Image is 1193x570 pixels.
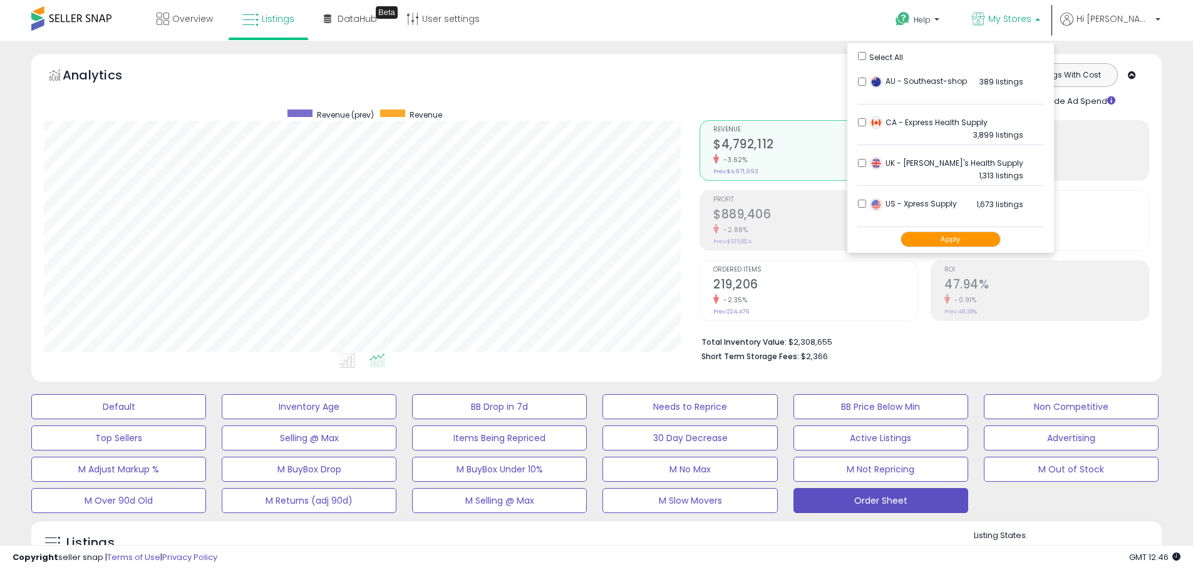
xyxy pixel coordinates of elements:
[713,267,917,273] span: Ordered Items
[410,109,442,120] span: Revenue
[976,199,1023,210] span: 1,673 listings
[869,52,903,63] span: Select All
[984,394,1159,419] button: Non Competitive
[870,198,882,211] img: usa.png
[974,530,1162,542] p: Listing States:
[1129,551,1180,563] span: 2025-09-16 12:46 GMT
[1020,67,1113,83] button: Listings With Cost
[944,267,1149,273] span: ROI
[701,351,799,362] b: Short Term Storage Fees:
[1080,544,1127,555] label: Deactivated
[412,457,587,482] button: M BuyBox Under 10%
[870,76,882,88] img: australia.png
[412,394,587,419] button: BB Drop in 7d
[944,308,977,315] small: Prev: 48.38%
[713,168,758,175] small: Prev: $4,971,993
[1018,93,1135,108] div: Include Ad Spend
[713,126,917,133] span: Revenue
[172,13,213,25] span: Overview
[973,130,1023,140] span: 3,899 listings
[979,170,1023,181] span: 1,313 listings
[895,11,911,27] i: Get Help
[31,488,206,513] button: M Over 90d Old
[262,13,294,25] span: Listings
[870,117,988,128] span: CA - Express Health Supply
[31,457,206,482] button: M Adjust Markup %
[984,457,1159,482] button: M Out of Stock
[376,6,398,19] div: Tooltip anchor
[222,394,396,419] button: Inventory Age
[793,488,968,513] button: Order Sheet
[222,425,396,450] button: Selling @ Max
[602,425,777,450] button: 30 Day Decrease
[713,277,917,294] h2: 219,206
[713,207,917,224] h2: $889,406
[66,534,115,552] h5: Listings
[338,13,377,25] span: DataHub
[870,198,957,209] span: US - Xpress Supply
[979,76,1023,87] span: 389 listings
[870,116,882,129] img: canada.png
[317,109,374,120] span: Revenue (prev)
[222,488,396,513] button: M Returns (adj 90d)
[901,232,1001,247] button: Apply
[13,552,217,564] div: seller snap | |
[886,2,952,41] a: Help
[412,488,587,513] button: M Selling @ Max
[719,295,747,305] small: -2.35%
[602,457,777,482] button: M No Max
[31,394,206,419] button: Default
[984,425,1159,450] button: Advertising
[1060,13,1160,41] a: Hi [PERSON_NAME]
[914,14,931,25] span: Help
[222,457,396,482] button: M BuyBox Drop
[793,457,968,482] button: M Not Repricing
[713,137,917,154] h2: $4,792,112
[870,158,1023,168] span: UK - [PERSON_NAME]'s Health Supply
[793,394,968,419] button: BB Price Below Min
[412,425,587,450] button: Items Being Repriced
[602,488,777,513] button: M Slow Movers
[870,76,967,86] span: AU - Southeast-shop
[719,225,748,235] small: -2.88%
[31,425,206,450] button: Top Sellers
[1077,13,1152,25] span: Hi [PERSON_NAME]
[713,238,751,245] small: Prev: $915,824
[719,155,747,165] small: -3.62%
[713,308,749,315] small: Prev: 224,476
[107,551,160,563] a: Terms of Use
[13,551,58,563] strong: Copyright
[701,337,787,347] b: Total Inventory Value:
[713,196,917,203] span: Profit
[988,13,1031,25] span: My Stores
[602,394,777,419] button: Needs to Reprice
[793,425,968,450] button: Active Listings
[701,333,1140,349] li: $2,308,655
[944,277,1149,294] h2: 47.94%
[63,66,147,87] h5: Analytics
[986,544,1010,555] label: Active
[162,551,217,563] a: Privacy Policy
[950,295,976,305] small: -0.91%
[801,350,828,362] span: $2,366
[870,157,882,170] img: uk.png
